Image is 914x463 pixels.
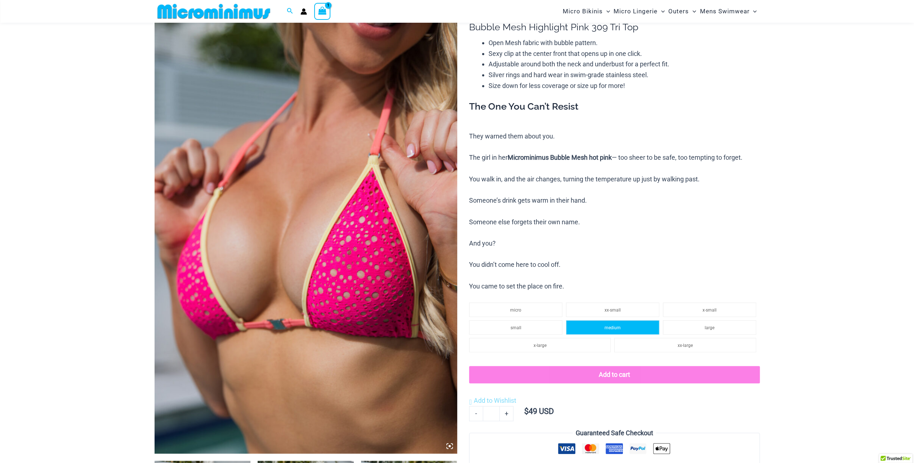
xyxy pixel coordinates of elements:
[668,2,689,21] span: Outers
[561,2,612,21] a: Micro BikinisMenu ToggleMenu Toggle
[155,3,273,19] img: MM SHOP LOGO FLAT
[749,2,757,21] span: Menu Toggle
[678,343,693,348] span: xx-large
[666,2,698,21] a: OutersMenu ToggleMenu Toggle
[469,338,611,352] li: x-large
[663,303,756,317] li: x-small
[483,406,500,421] input: Product quantity
[469,303,562,317] li: micro
[614,2,657,21] span: Micro Lingerie
[534,343,547,348] span: x-large
[473,397,516,404] span: Add to Wishlist
[612,2,666,21] a: Micro LingerieMenu ToggleMenu Toggle
[510,308,521,313] span: micro
[524,407,528,416] span: $
[489,48,759,59] li: Sexy clip at the center front that opens up in one click.
[563,2,603,21] span: Micro Bikinis
[469,366,759,383] button: Add to cart
[510,325,521,330] span: small
[469,395,516,406] a: Add to Wishlist
[605,308,621,313] span: xx-small
[698,2,758,21] a: Mens SwimwearMenu ToggleMenu Toggle
[689,2,696,21] span: Menu Toggle
[300,8,307,15] a: Account icon link
[489,80,759,91] li: Size down for less coverage or size up for more!
[469,22,759,33] h1: Bubble Mesh Highlight Pink 309 Tri Top
[703,308,717,313] span: x-small
[469,320,562,335] li: small
[489,38,759,48] li: Open Mesh fabric with bubble pattern.
[663,320,756,335] li: large
[566,303,659,317] li: xx-small
[469,131,759,292] p: They warned them about you. The girl in her — too sheer to be safe, too tempting to forget. You w...
[573,428,656,438] legend: Guaranteed Safe Checkout
[508,154,612,161] b: Microminimus Bubble Mesh hot pink
[700,2,749,21] span: Mens Swimwear
[566,320,659,335] li: medium
[469,101,759,113] h3: The One You Can’t Resist
[524,407,553,416] bdi: 49 USD
[603,2,610,21] span: Menu Toggle
[560,1,760,22] nav: Site Navigation
[614,338,756,352] li: xx-large
[469,406,483,421] a: -
[605,325,621,330] span: medium
[489,70,759,80] li: Silver rings and hard wear in swim-grade stainless steel.
[705,325,714,330] span: large
[657,2,665,21] span: Menu Toggle
[500,406,513,421] a: +
[287,7,293,16] a: Search icon link
[314,3,331,19] a: View Shopping Cart, 1 items
[489,59,759,70] li: Adjustable around both the neck and underbust for a perfect fit.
